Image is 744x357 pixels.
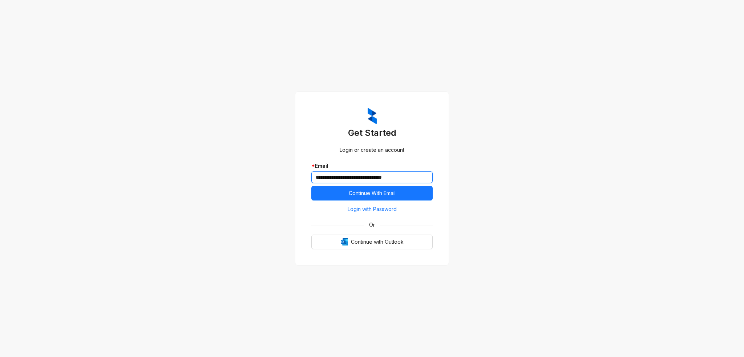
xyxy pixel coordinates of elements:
[311,235,433,249] button: OutlookContinue with Outlook
[349,189,396,197] span: Continue With Email
[348,205,397,213] span: Login with Password
[311,127,433,139] h3: Get Started
[351,238,404,246] span: Continue with Outlook
[311,146,433,154] div: Login or create an account
[311,162,433,170] div: Email
[341,238,348,246] img: Outlook
[311,203,433,215] button: Login with Password
[311,186,433,200] button: Continue With Email
[368,108,377,125] img: ZumaIcon
[364,221,380,229] span: Or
